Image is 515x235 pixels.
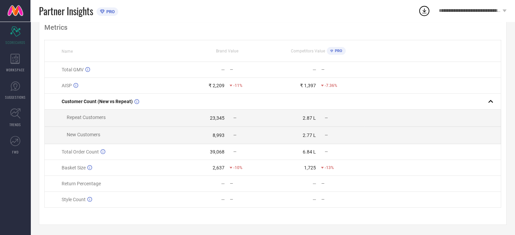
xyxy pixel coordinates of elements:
div: 2.87 L [303,115,316,121]
span: -13% [325,165,334,170]
span: TRENDS [9,122,21,127]
span: New Customers [67,132,100,137]
span: Style Count [62,197,86,202]
div: 39,068 [210,149,224,155]
div: ₹ 2,209 [209,83,224,88]
div: — [313,197,316,202]
span: PRO [333,49,342,53]
div: — [321,197,364,202]
span: — [233,116,236,120]
span: Total Order Count [62,149,99,155]
span: PRO [105,9,115,14]
span: FWD [12,149,19,155]
span: Name [62,49,73,54]
span: — [325,149,328,154]
span: Customer Count (New vs Repeat) [62,99,133,104]
span: WORKSPACE [6,67,25,72]
span: -7.36% [325,83,337,88]
div: 2.77 L [303,133,316,138]
div: — [221,181,225,186]
div: — [313,67,316,72]
div: — [221,67,225,72]
div: 2,637 [213,165,224,170]
div: ₹ 1,397 [300,83,316,88]
div: 8,993 [213,133,224,138]
span: Partner Insights [39,4,93,18]
div: — [230,181,272,186]
div: Metrics [44,23,501,31]
span: -10% [233,165,242,170]
span: SUGGESTIONS [5,95,26,100]
span: Return Percentage [62,181,101,186]
div: Open download list [418,5,430,17]
div: — [230,67,272,72]
div: — [321,181,364,186]
span: Repeat Customers [67,115,106,120]
span: Brand Value [216,49,238,53]
span: — [325,133,328,138]
div: — [321,67,364,72]
span: — [233,149,236,154]
div: 1,725 [304,165,316,170]
span: SCORECARDS [5,40,25,45]
div: — [230,197,272,202]
span: -11% [233,83,242,88]
div: — [221,197,225,202]
span: — [325,116,328,120]
span: — [233,133,236,138]
span: AISP [62,83,72,88]
div: 23,345 [210,115,224,121]
div: — [313,181,316,186]
span: Basket Size [62,165,86,170]
span: Total GMV [62,67,84,72]
span: Competitors Value [291,49,325,53]
div: 6.84 L [303,149,316,155]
